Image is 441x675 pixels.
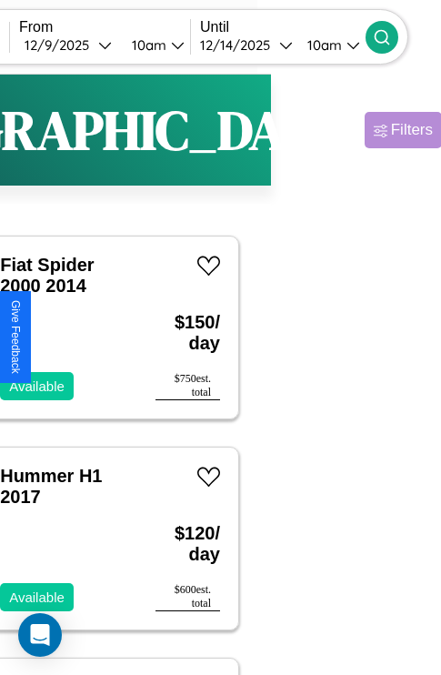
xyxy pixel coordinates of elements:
[9,585,65,610] p: Available
[200,19,366,35] label: Until
[19,19,190,35] label: From
[117,35,190,55] button: 10am
[19,35,117,55] button: 12/9/2025
[25,36,98,54] div: 12 / 9 / 2025
[155,372,220,400] div: $ 750 est. total
[155,505,220,583] h3: $ 120 / day
[18,613,62,657] div: Open Intercom Messenger
[155,583,220,611] div: $ 600 est. total
[298,36,346,54] div: 10am
[123,36,171,54] div: 10am
[391,121,433,139] div: Filters
[293,35,366,55] button: 10am
[155,294,220,372] h3: $ 150 / day
[9,374,65,398] p: Available
[200,36,279,54] div: 12 / 14 / 2025
[9,300,22,374] div: Give Feedback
